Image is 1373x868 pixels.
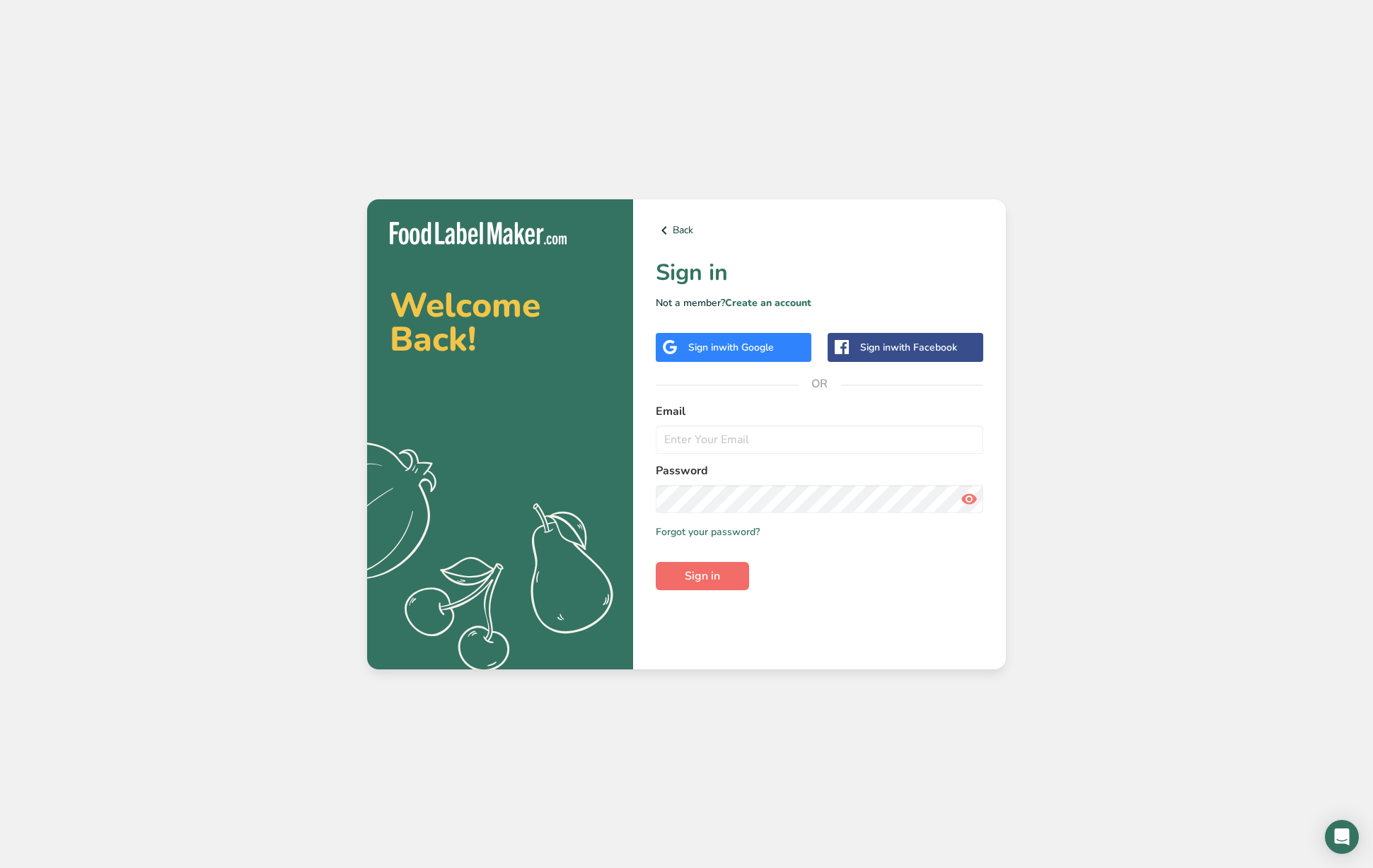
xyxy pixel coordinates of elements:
span: OR [799,363,841,405]
div: Open Intercom Messenger [1325,820,1359,854]
a: Forgot your password? [656,524,760,539]
div: Sign in [860,340,957,355]
label: Email [656,403,983,420]
p: Not a member? [656,295,983,310]
a: Back [656,222,983,239]
img: Food Label Maker [390,222,567,245]
span: Sign in [685,568,720,585]
h2: Welcome Back! [390,288,610,356]
button: Sign in [656,562,749,590]
div: Sign in [688,340,774,355]
span: with Facebook [891,341,957,354]
a: Create an account [725,296,811,310]
h1: Sign in [656,256,983,290]
input: Enter Your Email [656,426,983,454]
span: with Google [719,341,774,354]
label: Password [656,462,983,479]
